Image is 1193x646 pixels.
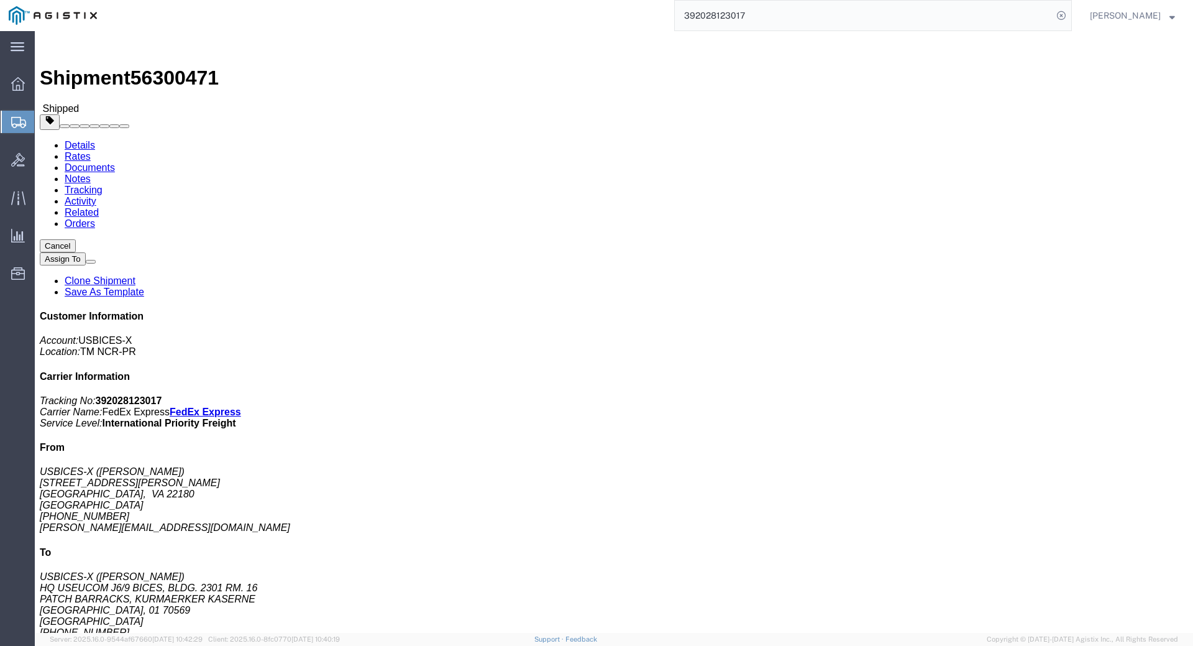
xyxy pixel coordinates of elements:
span: Stuart Packer [1090,9,1161,22]
span: Server: 2025.16.0-9544af67660 [50,635,203,643]
span: Copyright © [DATE]-[DATE] Agistix Inc., All Rights Reserved [987,634,1178,645]
a: Feedback [565,635,597,643]
a: Support [534,635,565,643]
iframe: FS Legacy Container [35,31,1193,633]
input: Search for shipment number, reference number [675,1,1053,30]
img: logo [9,6,97,25]
span: [DATE] 10:40:19 [291,635,340,643]
button: [PERSON_NAME] [1089,8,1176,23]
span: [DATE] 10:42:29 [152,635,203,643]
span: Client: 2025.16.0-8fc0770 [208,635,340,643]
